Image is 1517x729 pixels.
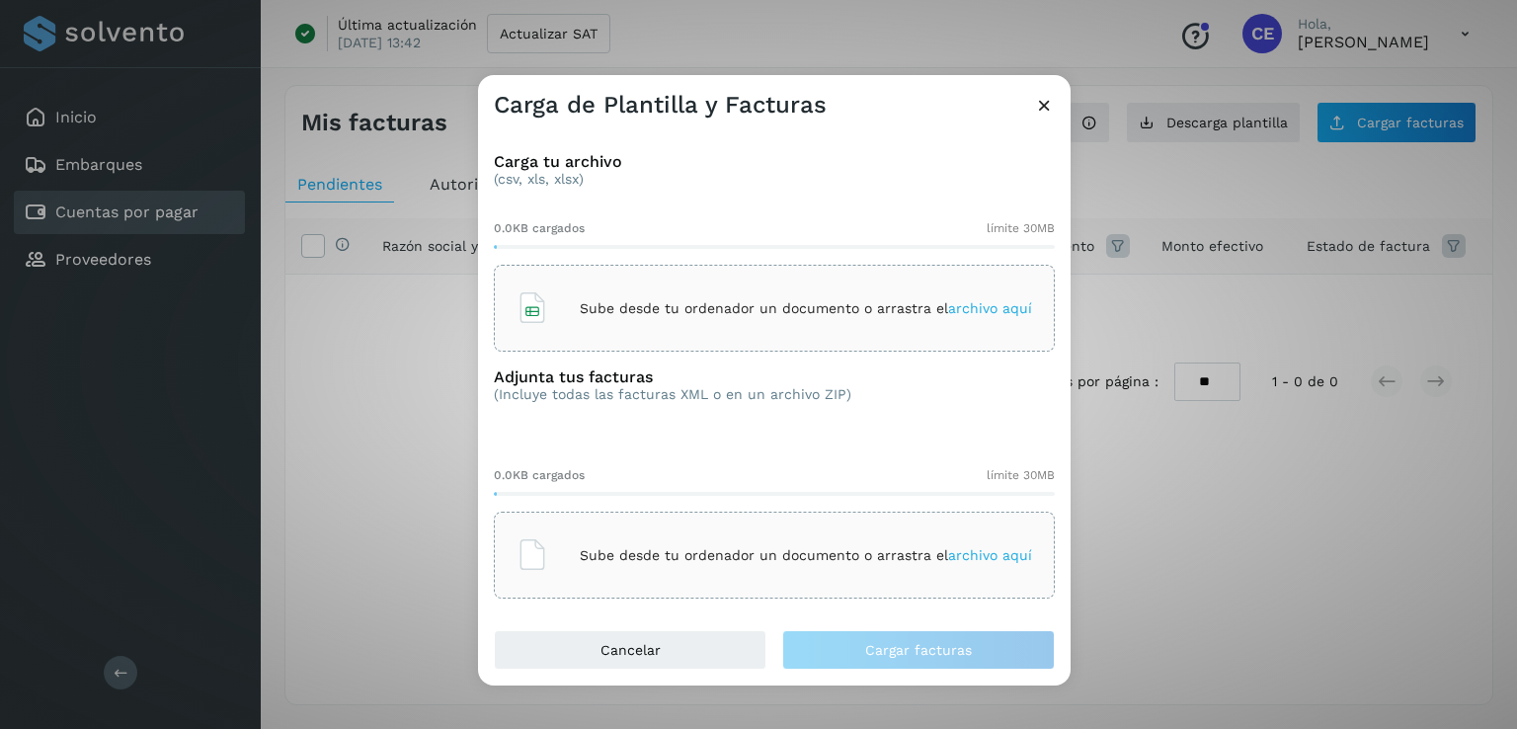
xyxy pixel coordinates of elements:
[580,300,1032,317] p: Sube desde tu ordenador un documento o arrastra el
[782,630,1055,670] button: Cargar facturas
[600,643,661,657] span: Cancelar
[580,547,1032,564] p: Sube desde tu ordenador un documento o arrastra el
[494,171,1055,188] p: (csv, xls, xlsx)
[987,219,1055,237] span: límite 30MB
[494,91,827,120] h3: Carga de Plantilla y Facturas
[948,300,1032,316] span: archivo aquí
[494,367,851,386] h3: Adjunta tus facturas
[494,466,585,484] span: 0.0KB cargados
[494,630,766,670] button: Cancelar
[494,219,585,237] span: 0.0KB cargados
[865,643,972,657] span: Cargar facturas
[494,152,1055,171] h3: Carga tu archivo
[494,386,851,403] p: (Incluye todas las facturas XML o en un archivo ZIP)
[948,547,1032,563] span: archivo aquí
[987,466,1055,484] span: límite 30MB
